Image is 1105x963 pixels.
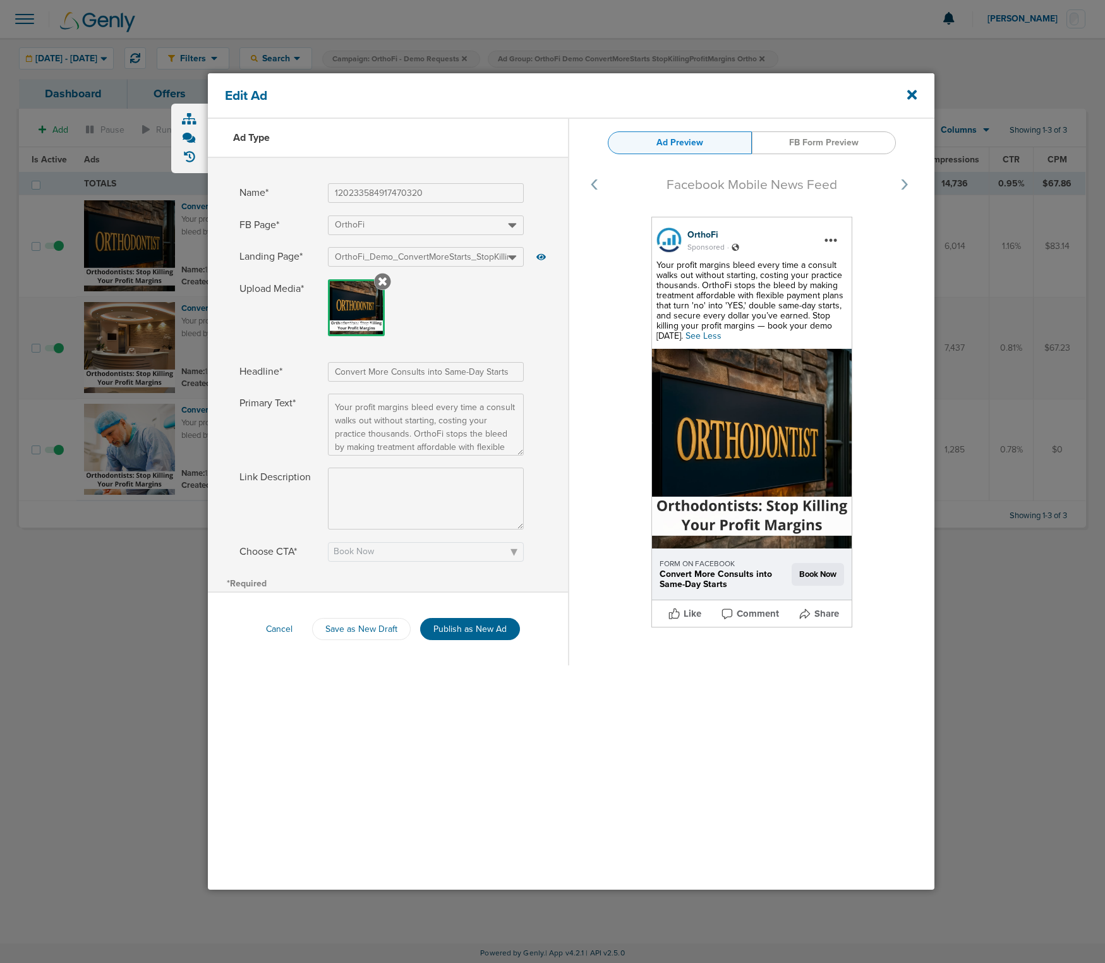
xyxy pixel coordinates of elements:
[569,163,934,309] img: svg+xml;charset=UTF-8,%3Csvg%20width%3D%22125%22%20height%3D%2250%22%20xmlns%3D%22http%3A%2F%2Fww...
[239,468,315,530] span: Link Description
[335,251,747,262] span: OrthoFi_Demo_ConvertMoreStarts_StopKillingProfitMargins_Ortho_09.26.25_4Q?client_id=174&oid=3212
[225,88,294,104] h4: Edit Ad
[687,242,725,253] span: Sponsored
[328,183,524,203] input: Name*
[335,219,365,230] span: OrthoFi
[312,618,411,640] button: Save as New Draft
[656,260,843,341] span: Your profit margins bleed every time a consult walks out without starting, costing your practice ...
[656,227,682,253] img: 345622172_584584427075977_4127770046458684531_n.jpg
[725,241,732,251] span: .
[239,279,315,336] span: Upload Media*
[227,578,267,589] span: *Required
[328,362,524,382] input: Headline*
[814,607,839,621] span: Share
[608,131,752,154] a: Ad Preview
[737,607,779,621] span: Comment
[660,569,788,590] div: Convert More Consults into Same-Day Starts
[687,229,847,241] div: OrthoFi
[239,183,315,203] span: Name*
[239,247,315,267] span: Landing Page*
[239,362,315,382] span: Headline*
[328,394,524,456] textarea: Primary Text*
[685,330,722,341] span: See Less
[667,177,837,193] span: Facebook Mobile News Feed
[233,131,270,144] h3: Ad Type
[660,559,788,569] div: FORM ON FACEBOOK
[420,618,520,640] button: Publish as New Ad
[239,542,315,562] span: Choose CTA*
[684,607,701,621] span: Like
[752,131,896,154] a: FB Form Preview
[328,468,524,530] textarea: Link Description
[792,563,844,586] span: Book Now
[239,215,315,235] span: FB Page*
[328,542,524,562] select: Choose CTA*
[239,394,315,456] span: Primary Text*
[652,349,852,548] img: s8OahwAAAAZJREFUAwDaZZZFkDqj2wAAAABJRU5ErkJggg==
[256,619,303,639] button: Cancel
